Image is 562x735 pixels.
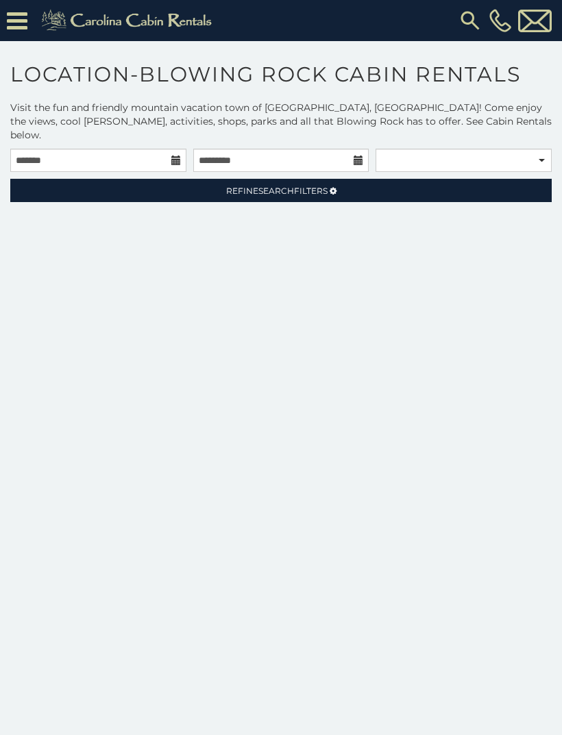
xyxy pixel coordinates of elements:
a: RefineSearchFilters [10,179,552,202]
span: Search [258,186,294,196]
span: Refine Filters [226,186,328,196]
img: Khaki-logo.png [34,7,223,34]
a: [PHONE_NUMBER] [486,9,515,32]
img: search-regular.svg [458,8,482,33]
